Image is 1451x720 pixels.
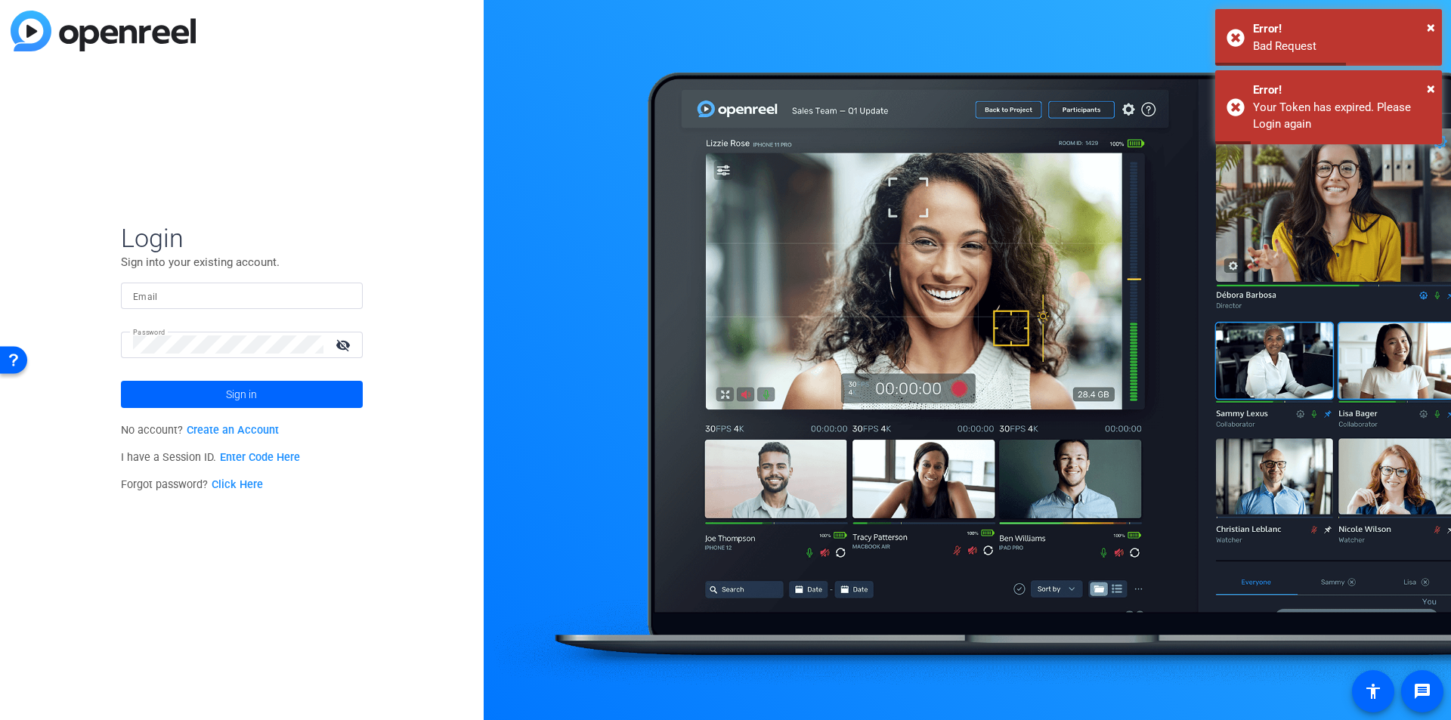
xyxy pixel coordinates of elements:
[1253,82,1431,99] div: Error!
[121,451,300,464] span: I have a Session ID.
[1427,77,1435,100] button: Close
[1427,79,1435,97] span: ×
[121,254,363,270] p: Sign into your existing account.
[1364,682,1382,700] mat-icon: accessibility
[226,375,257,413] span: Sign in
[121,381,363,408] button: Sign in
[133,286,351,304] input: Enter Email Address
[121,424,279,437] span: No account?
[133,328,166,336] mat-label: Password
[121,222,363,254] span: Login
[326,334,363,356] mat-icon: visibility_off
[212,478,263,491] a: Click Here
[1253,20,1431,38] div: Error!
[1253,38,1431,55] div: Bad Request
[1413,682,1431,700] mat-icon: message
[1427,16,1435,39] button: Close
[1427,18,1435,36] span: ×
[220,451,300,464] a: Enter Code Here
[1253,99,1431,133] div: Your Token has expired. Please Login again
[187,424,279,437] a: Create an Account
[133,292,158,302] mat-label: Email
[121,478,263,491] span: Forgot password?
[11,11,196,51] img: blue-gradient.svg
